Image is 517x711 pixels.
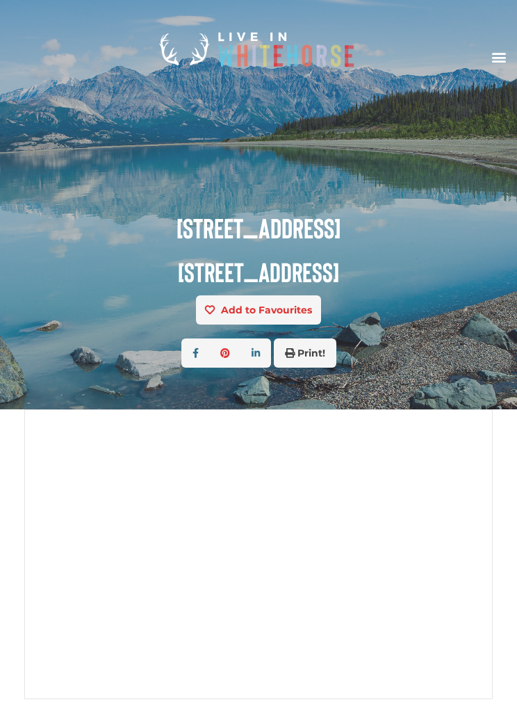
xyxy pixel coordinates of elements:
strong: Add to Favourites [221,304,312,316]
div: Menu Toggle [487,45,510,68]
span: [STREET_ADDRESS] [57,212,459,243]
button: Print! [274,338,336,368]
small: [STREET_ADDRESS] [178,255,339,288]
button: Add to Favourites [196,295,321,325]
strong: Print! [297,347,325,359]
